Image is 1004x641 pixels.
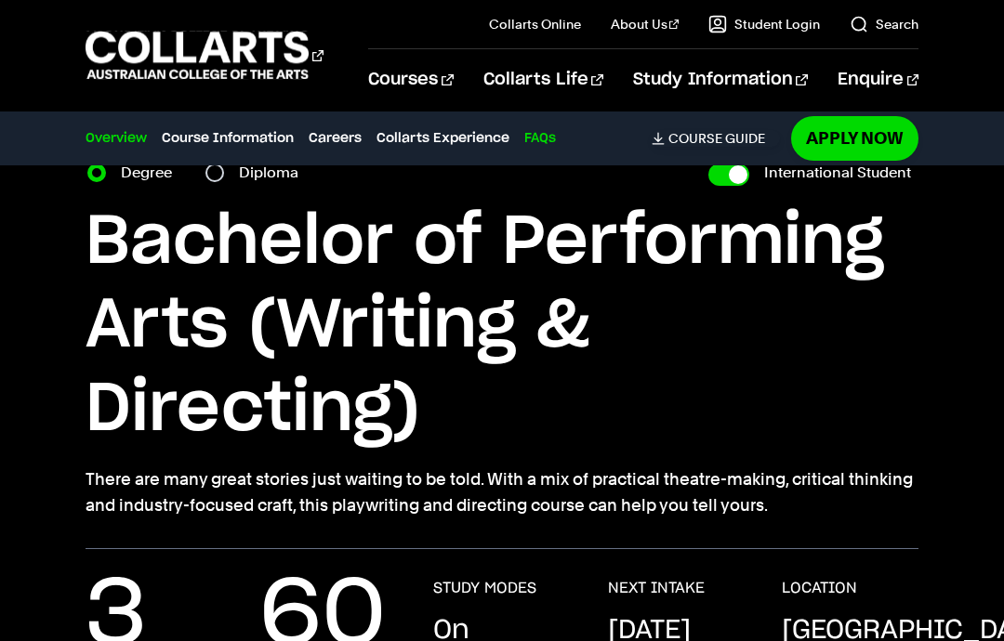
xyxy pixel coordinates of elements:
[838,49,918,111] a: Enquire
[764,160,911,186] label: International Student
[483,49,603,111] a: Collarts Life
[309,128,362,149] a: Careers
[782,579,857,597] h3: LOCATION
[86,466,918,518] p: There are many great stories just waiting to be told. With a mix of practical theatre-making, cri...
[86,201,918,451] h1: Bachelor of Performing Arts (Writing & Directing)
[489,15,581,33] a: Collarts Online
[608,579,705,597] h3: NEXT INTAKE
[368,49,453,111] a: Courses
[86,128,147,149] a: Overview
[652,130,780,147] a: Course Guide
[791,116,918,160] a: Apply Now
[524,128,556,149] a: FAQs
[433,579,536,597] h3: STUDY MODES
[850,15,918,33] a: Search
[86,29,323,82] div: Go to homepage
[708,15,820,33] a: Student Login
[121,160,183,186] label: Degree
[611,15,680,33] a: About Us
[162,128,294,149] a: Course Information
[239,160,310,186] label: Diploma
[633,49,808,111] a: Study Information
[376,128,509,149] a: Collarts Experience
